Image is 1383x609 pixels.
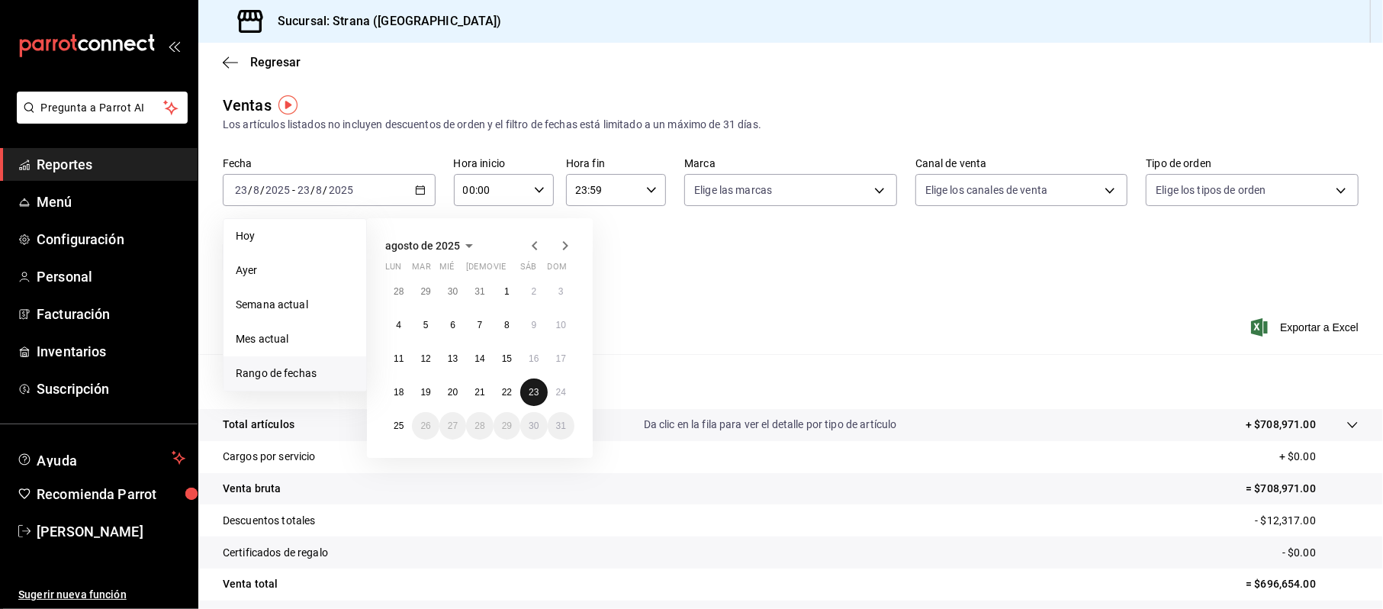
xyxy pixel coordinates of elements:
span: Ayer [236,263,354,279]
p: + $708,971.00 [1246,417,1316,433]
button: 6 de agosto de 2025 [439,311,466,339]
span: / [310,184,315,196]
abbr: 29 de julio de 2025 [420,286,430,297]
button: 29 de agosto de 2025 [494,412,520,440]
abbr: 28 de julio de 2025 [394,286,404,297]
button: 19 de agosto de 2025 [412,379,439,406]
button: 7 de agosto de 2025 [466,311,493,339]
abbr: 3 de agosto de 2025 [558,286,564,297]
span: / [260,184,265,196]
input: ---- [265,184,291,196]
button: 13 de agosto de 2025 [439,345,466,372]
span: Facturación [37,304,185,324]
p: Venta bruta [223,481,281,497]
abbr: 10 de agosto de 2025 [556,320,566,330]
span: Ayuda [37,449,166,467]
abbr: 29 de agosto de 2025 [502,420,512,431]
button: 14 de agosto de 2025 [466,345,493,372]
span: Suscripción [37,379,185,399]
div: Ventas [223,94,272,117]
input: ---- [328,184,354,196]
abbr: 21 de agosto de 2025 [474,387,484,398]
abbr: 9 de agosto de 2025 [531,320,536,330]
img: Tooltip marker [278,95,298,114]
button: 10 de agosto de 2025 [548,311,574,339]
span: agosto de 2025 [385,240,460,252]
abbr: 19 de agosto de 2025 [420,387,430,398]
button: 3 de agosto de 2025 [548,278,574,305]
p: - $0.00 [1282,545,1359,561]
button: 22 de agosto de 2025 [494,379,520,406]
abbr: 27 de agosto de 2025 [448,420,458,431]
abbr: 1 de agosto de 2025 [504,286,510,297]
input: -- [252,184,260,196]
p: Da clic en la fila para ver el detalle por tipo de artículo [644,417,897,433]
button: Exportar a Excel [1254,318,1359,337]
button: 15 de agosto de 2025 [494,345,520,372]
span: Pregunta a Parrot AI [41,100,164,116]
span: / [323,184,328,196]
p: Venta total [223,576,278,592]
span: Inventarios [37,341,185,362]
button: 28 de agosto de 2025 [466,412,493,440]
abbr: miércoles [439,262,454,278]
abbr: 17 de agosto de 2025 [556,353,566,364]
abbr: 18 de agosto de 2025 [394,387,404,398]
abbr: 31 de julio de 2025 [474,286,484,297]
span: / [248,184,252,196]
button: 21 de agosto de 2025 [466,379,493,406]
abbr: 12 de agosto de 2025 [420,353,430,364]
button: 5 de agosto de 2025 [412,311,439,339]
abbr: domingo [548,262,567,278]
abbr: sábado [520,262,536,278]
abbr: 14 de agosto de 2025 [474,353,484,364]
p: Descuentos totales [223,513,315,529]
abbr: 8 de agosto de 2025 [504,320,510,330]
p: Certificados de regalo [223,545,328,561]
button: agosto de 2025 [385,237,478,255]
span: Regresar [250,55,301,69]
abbr: 25 de agosto de 2025 [394,420,404,431]
button: 1 de agosto de 2025 [494,278,520,305]
abbr: 6 de agosto de 2025 [450,320,455,330]
button: 25 de agosto de 2025 [385,412,412,440]
abbr: lunes [385,262,401,278]
span: Recomienda Parrot [37,484,185,504]
abbr: 4 de agosto de 2025 [396,320,401,330]
abbr: martes [412,262,430,278]
abbr: 24 de agosto de 2025 [556,387,566,398]
span: Configuración [37,229,185,250]
abbr: 26 de agosto de 2025 [420,420,430,431]
button: 30 de julio de 2025 [439,278,466,305]
button: 26 de agosto de 2025 [412,412,439,440]
p: Total artículos [223,417,294,433]
button: 20 de agosto de 2025 [439,379,466,406]
input: -- [297,184,310,196]
span: Personal [37,266,185,287]
label: Tipo de orden [1146,159,1359,169]
abbr: 2 de agosto de 2025 [531,286,536,297]
button: Pregunta a Parrot AI [17,92,188,124]
button: 17 de agosto de 2025 [548,345,574,372]
button: 12 de agosto de 2025 [412,345,439,372]
button: 4 de agosto de 2025 [385,311,412,339]
span: Mes actual [236,331,354,347]
abbr: 15 de agosto de 2025 [502,353,512,364]
abbr: 13 de agosto de 2025 [448,353,458,364]
button: 28 de julio de 2025 [385,278,412,305]
button: 31 de julio de 2025 [466,278,493,305]
abbr: 30 de julio de 2025 [448,286,458,297]
a: Pregunta a Parrot AI [11,111,188,127]
button: 29 de julio de 2025 [412,278,439,305]
p: = $696,654.00 [1246,576,1359,592]
p: = $708,971.00 [1246,481,1359,497]
label: Hora fin [566,159,666,169]
abbr: 7 de agosto de 2025 [478,320,483,330]
span: [PERSON_NAME] [37,521,185,542]
label: Marca [684,159,897,169]
span: Rango de fechas [236,366,354,382]
button: 8 de agosto de 2025 [494,311,520,339]
h3: Sucursal: Strana ([GEOGRAPHIC_DATA]) [265,12,502,31]
label: Canal de venta [915,159,1128,169]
